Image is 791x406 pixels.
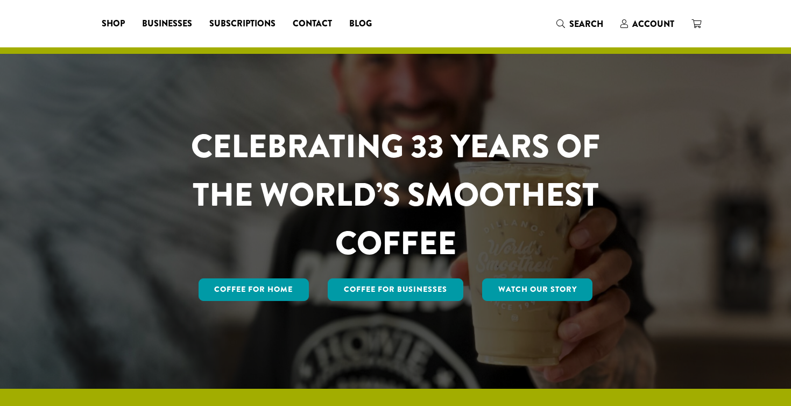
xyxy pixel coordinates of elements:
[209,17,276,31] span: Subscriptions
[349,17,372,31] span: Blog
[293,17,332,31] span: Contact
[142,17,192,31] span: Businesses
[199,278,309,301] a: Coffee for Home
[482,278,593,301] a: Watch Our Story
[328,278,463,301] a: Coffee For Businesses
[159,122,632,268] h1: CELEBRATING 33 YEARS OF THE WORLD’S SMOOTHEST COFFEE
[632,18,674,30] span: Account
[102,17,125,31] span: Shop
[93,15,133,32] a: Shop
[569,18,603,30] span: Search
[548,15,612,33] a: Search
